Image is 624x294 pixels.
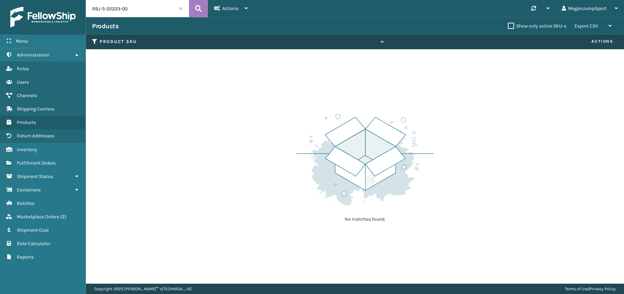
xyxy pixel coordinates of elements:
[17,147,37,153] span: Inventory
[17,160,56,166] span: Fulfillment Orders
[222,6,238,11] span: Actions
[17,241,51,246] span: Rate Calculator
[17,200,34,206] span: Batches
[17,174,53,179] span: Shipment Status
[508,23,566,29] label: Show only active SKU-s
[575,23,598,29] span: Export CSV
[16,38,28,44] span: Menu
[17,119,36,125] span: Products
[17,93,37,98] span: Channels
[17,79,29,85] span: Users
[17,106,54,112] span: Shipping Carriers
[17,214,59,220] span: Marketplace Orders
[17,52,49,58] span: Administration
[17,133,54,139] span: Return Addresses
[60,214,66,220] span: ( 2 )
[17,227,49,233] span: Shipment Cost
[10,7,76,28] img: logo
[565,284,616,294] div: |
[17,187,41,193] span: Containers
[92,22,119,30] h3: Products
[17,254,34,260] span: Reports
[17,66,29,72] span: Roles
[590,286,616,291] a: Privacy Policy
[100,39,377,45] label: Product SKU
[393,36,617,47] span: Actions
[565,286,589,291] a: Terms of Use
[94,284,191,294] p: Copyright 2023 [PERSON_NAME]™ v [TECHNICAL_ID]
